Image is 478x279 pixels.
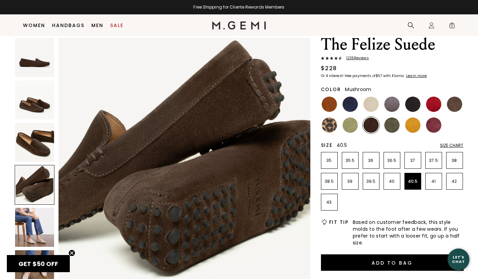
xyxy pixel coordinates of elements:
img: Saddle [322,97,337,112]
img: Chocolate [363,117,379,133]
span: Mushroom [345,86,371,93]
img: M.Gemi [212,21,266,29]
p: 43 [321,200,337,205]
button: Close teaser [68,250,75,256]
div: Let's Chat [448,255,469,264]
p: 36 [363,158,379,163]
p: 35.5 [342,158,358,163]
klarna-placement-style-body: Or 4 interest-free payments of [321,73,376,78]
klarna-placement-style-body: with Klarna [383,73,405,78]
h2: Color [321,87,341,92]
img: The Felize Suede [15,123,54,162]
span: GET $50 OFF [18,259,58,268]
p: 40 [384,179,400,184]
img: Midnight Blue [343,97,358,112]
img: The Felize Suede [15,208,54,247]
p: 35 [321,158,337,163]
button: Add to Bag [321,254,464,271]
img: Gray [384,97,400,112]
klarna-placement-style-amount: $57 [376,73,382,78]
p: 39 [342,179,358,184]
img: Olive [384,117,400,133]
a: Handbags [52,23,85,28]
p: 38 [447,158,463,163]
span: 1235 Review s [342,56,369,60]
a: Women [23,23,45,28]
p: 37 [405,158,421,163]
p: 38.5 [321,179,337,184]
h2: Fit Tip [329,219,349,225]
img: Latte [363,97,379,112]
p: 36.5 [384,158,400,163]
p: 39.5 [363,179,379,184]
img: Mushroom [447,97,462,112]
a: Learn more [405,74,427,78]
span: 0 [449,23,455,30]
h2: Size [321,142,333,148]
p: 42 [447,179,463,184]
img: Leopard Print [322,117,337,133]
img: Black [405,97,421,112]
img: Burgundy [426,117,441,133]
p: 41 [426,179,442,184]
span: Based on customer feedback, this style molds to the foot after a few wears. If you prefer to star... [353,219,464,246]
div: Size Chart [440,143,464,148]
div: GET $50 OFFClose teaser [7,255,70,272]
a: Men [91,23,103,28]
p: 37.5 [426,158,442,163]
a: Sale [110,23,124,28]
div: $228 [321,64,337,73]
img: Pistachio [343,117,358,133]
klarna-placement-style-cta: Learn more [406,73,427,78]
p: 40.5 [405,179,421,184]
a: 1235Reviews [321,56,464,62]
img: Sunflower [405,117,421,133]
img: The Felize Suede [15,80,54,119]
img: Sunset Red [426,97,441,112]
span: 40.5 [337,142,347,149]
img: The Felize Suede [15,38,54,77]
h1: The Felize Suede [321,35,464,54]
